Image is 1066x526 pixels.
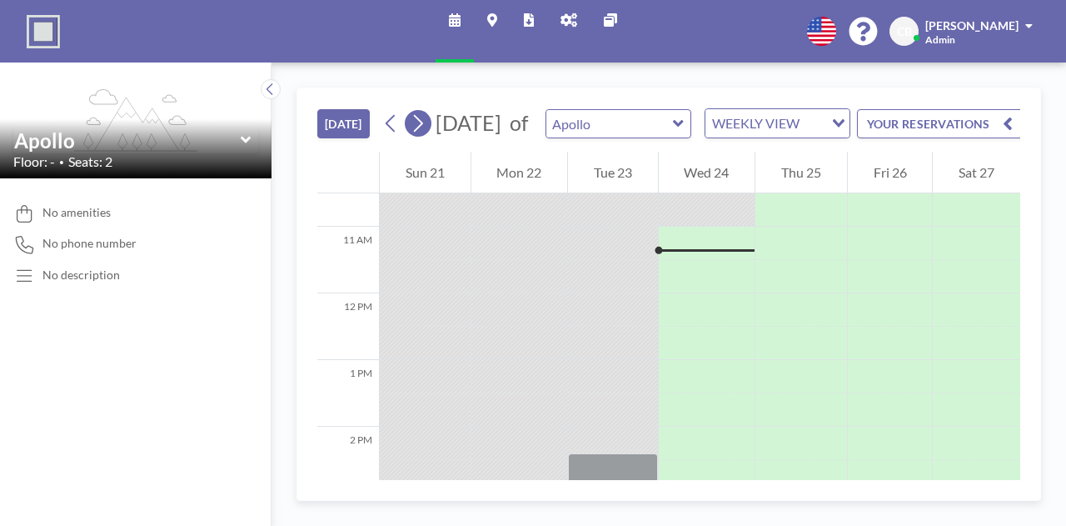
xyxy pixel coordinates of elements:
[42,268,120,283] div: No description
[317,227,379,293] div: 11 AM
[68,153,112,170] span: Seats: 2
[709,113,803,134] span: WEEKLY VIEW
[13,153,55,170] span: Floor: -
[27,15,60,48] img: organization-logo
[59,157,64,168] span: •
[925,33,955,46] span: Admin
[42,205,111,220] span: No amenities
[755,152,847,193] div: Thu 25
[568,152,658,193] div: Tue 23
[933,152,1020,193] div: Sat 27
[14,128,241,153] input: Apollo
[317,360,379,427] div: 1 PM
[380,152,471,193] div: Sun 21
[42,236,137,251] span: No phone number
[317,109,370,138] button: [DATE]
[705,109,849,138] div: Search for option
[925,18,1019,33] span: [PERSON_NAME]
[897,24,912,39] span: CB
[659,152,755,193] div: Wed 24
[546,110,674,138] input: Apollo
[848,152,933,193] div: Fri 26
[436,110,501,135] span: [DATE]
[317,160,379,227] div: 10 AM
[857,109,1024,138] button: YOUR RESERVATIONS
[510,110,528,136] span: of
[317,427,379,493] div: 2 PM
[804,113,822,134] input: Search for option
[317,293,379,360] div: 12 PM
[471,152,568,193] div: Mon 22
